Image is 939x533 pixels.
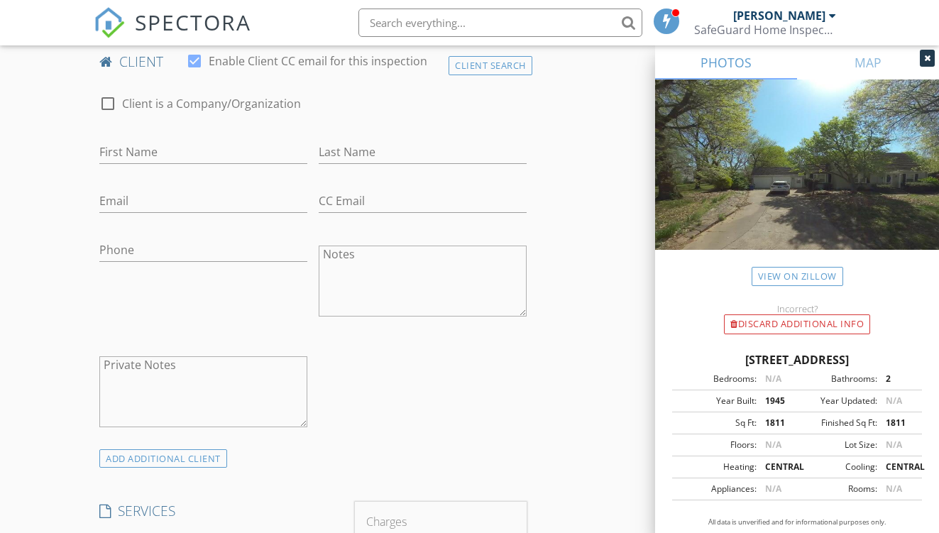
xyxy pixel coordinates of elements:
label: Client is a Company/Organization [122,97,301,111]
div: Heating: [676,461,757,473]
span: SPECTORA [135,7,251,37]
span: N/A [765,439,781,451]
div: Year Updated: [797,395,877,407]
div: Bathrooms: [797,373,877,385]
span: N/A [765,373,781,385]
h4: SERVICES [99,502,344,520]
div: [PERSON_NAME] [733,9,825,23]
div: Charges [366,513,515,530]
span: N/A [765,483,781,495]
div: 1811 [757,417,797,429]
div: Year Built: [676,395,757,407]
div: Appliances: [676,483,757,495]
div: Rooms: [797,483,877,495]
span: N/A [886,395,902,407]
div: CENTRAL [757,461,797,473]
div: Sq Ft: [676,417,757,429]
label: Enable Client CC email for this inspection [209,54,427,68]
div: Discard Additional info [724,314,870,334]
div: 1945 [757,395,797,407]
div: SafeGuard Home Inspections [694,23,836,37]
div: Cooling: [797,461,877,473]
div: 1811 [877,417,918,429]
a: SPECTORA [94,19,251,49]
h4: client [99,53,526,71]
div: Finished Sq Ft: [797,417,877,429]
div: Floors: [676,439,757,451]
input: Search everything... [358,9,642,37]
div: ADD ADDITIONAL client [99,449,227,468]
img: streetview [655,79,939,284]
img: The Best Home Inspection Software - Spectora [94,7,125,38]
div: Lot Size: [797,439,877,451]
p: All data is unverified and for informational purposes only. [672,517,922,527]
span: N/A [886,439,902,451]
div: Incorrect? [655,303,939,314]
div: 2 [877,373,918,385]
a: MAP [797,45,939,79]
a: PHOTOS [655,45,797,79]
span: N/A [886,483,902,495]
div: Client Search [449,56,532,75]
div: CENTRAL [877,461,918,473]
div: Bedrooms: [676,373,757,385]
a: View on Zillow [752,267,843,286]
div: [STREET_ADDRESS] [672,351,922,368]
